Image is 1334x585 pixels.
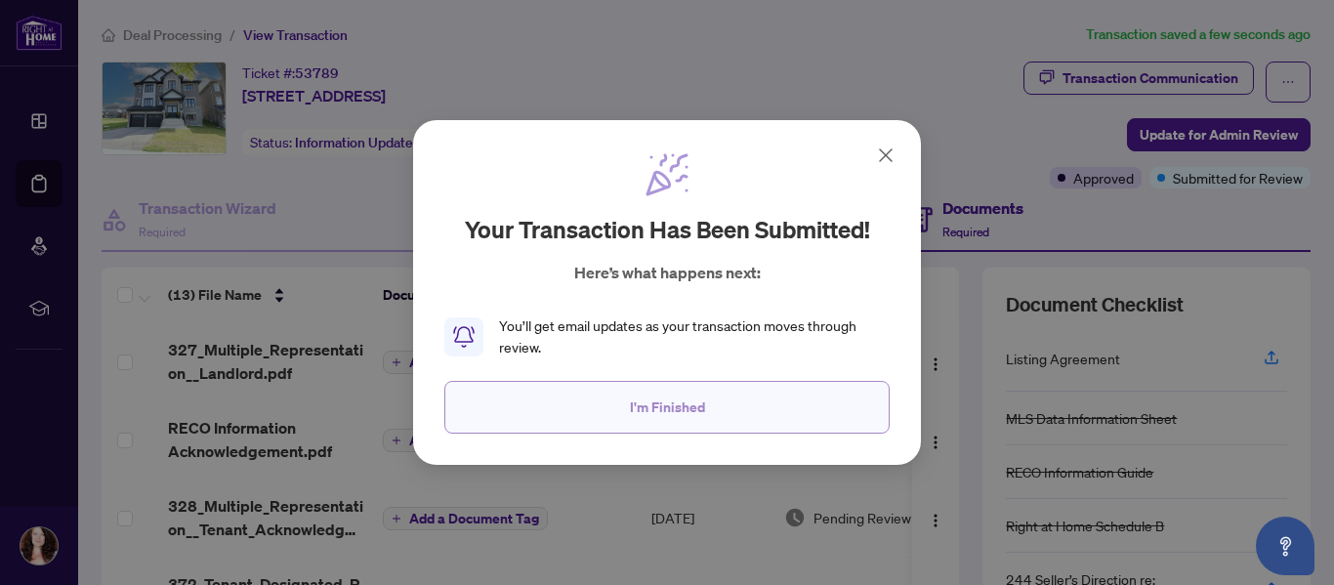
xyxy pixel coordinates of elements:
[465,214,870,245] h2: Your transaction has been submitted!
[499,315,890,358] div: You’ll get email updates as your transaction moves through review.
[1256,517,1314,575] button: Open asap
[444,381,890,434] button: I'm Finished
[630,392,705,423] span: I'm Finished
[574,261,761,284] p: Here’s what happens next:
